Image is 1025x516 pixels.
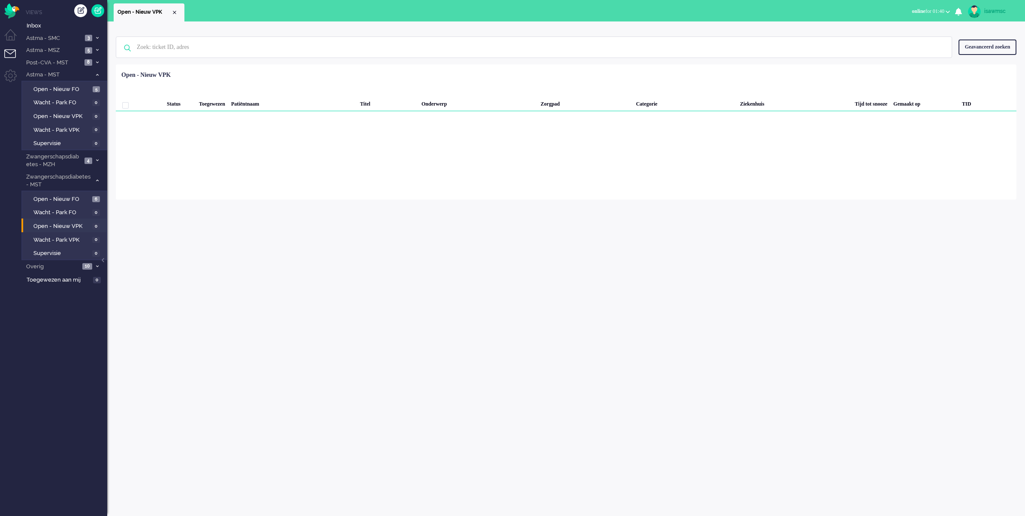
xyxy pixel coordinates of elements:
[25,275,107,284] a: Toegewezen aan mij 0
[33,140,90,148] span: Supervisie
[959,94,1016,111] div: TID
[633,94,737,111] div: Categorie
[419,94,538,111] div: Onderwerp
[25,221,106,231] a: Open - Nieuw VPK 0
[92,209,100,216] span: 0
[25,194,106,203] a: Open - Nieuw FO 6
[959,39,1016,55] div: Geavanceerd zoeken
[25,46,82,55] span: Astma - MSZ
[912,8,925,14] span: online
[84,158,92,164] span: 4
[164,94,196,111] div: Status
[85,47,92,54] span: 5
[84,59,92,66] span: 8
[92,237,100,243] span: 0
[33,195,90,203] span: Open - Nieuw FO
[25,173,91,189] span: Zwangerschapsdiabetes - MST
[74,4,87,17] div: Creëer ticket
[907,3,955,21] li: onlinefor 01:40
[116,37,139,59] img: ic-search-icon.svg
[92,127,100,133] span: 0
[92,250,100,257] span: 0
[114,3,184,21] li: View
[92,196,100,203] span: 6
[357,94,419,111] div: Titel
[33,112,90,121] span: Open - Nieuw VPK
[121,71,171,79] div: Open - Nieuw VPK
[25,84,106,94] a: Open - Nieuw FO 5
[92,113,100,120] span: 0
[968,5,981,18] img: avatar
[118,9,171,16] span: Open - Nieuw VPK
[907,5,955,18] button: onlinefor 01:40
[91,4,104,17] a: Quick Ticket
[890,94,959,111] div: Gemaakt op
[4,6,19,12] a: Omnidesk
[4,3,19,18] img: flow_omnibird.svg
[85,35,92,41] span: 3
[92,140,100,147] span: 0
[912,8,944,14] span: for 01:40
[25,111,106,121] a: Open - Nieuw VPK 0
[25,71,91,79] span: Astma - MST
[92,223,100,230] span: 0
[4,49,24,69] li: Tickets menu
[26,9,107,16] li: Views
[33,249,90,258] span: Supervisie
[93,277,101,283] span: 0
[852,94,890,111] div: Tijd tot snooze
[25,34,82,42] span: Astma - SMC
[25,125,106,134] a: Wacht - Park VPK 0
[25,153,82,169] span: Zwangerschapsdiabetes - MZH
[25,59,82,67] span: Post-CVA - MST
[25,97,106,107] a: Wacht - Park FO 0
[25,248,106,258] a: Supervisie 0
[25,207,106,217] a: Wacht - Park FO 0
[228,94,357,111] div: Patiëntnaam
[130,37,940,58] input: Zoek: ticket ID, adres
[984,7,1016,15] div: isawmsc
[33,99,90,107] span: Wacht - Park FO
[196,94,228,111] div: Toegewezen
[737,94,852,111] div: Ziekenhuis
[92,100,100,106] span: 0
[33,209,90,217] span: Wacht - Park FO
[4,29,24,49] li: Dashboard menu
[4,70,24,89] li: Admin menu
[33,126,90,134] span: Wacht - Park VPK
[25,21,107,30] a: Inbox
[25,263,80,271] span: Overig
[966,5,1016,18] a: isawmsc
[538,94,633,111] div: Zorgpad
[25,235,106,244] a: Wacht - Park VPK 0
[33,222,90,231] span: Open - Nieuw VPK
[93,86,100,93] span: 5
[33,85,90,94] span: Open - Nieuw FO
[27,276,90,284] span: Toegewezen aan mij
[25,138,106,148] a: Supervisie 0
[82,263,92,270] span: 10
[33,236,90,244] span: Wacht - Park VPK
[27,22,107,30] span: Inbox
[171,9,178,16] div: Close tab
